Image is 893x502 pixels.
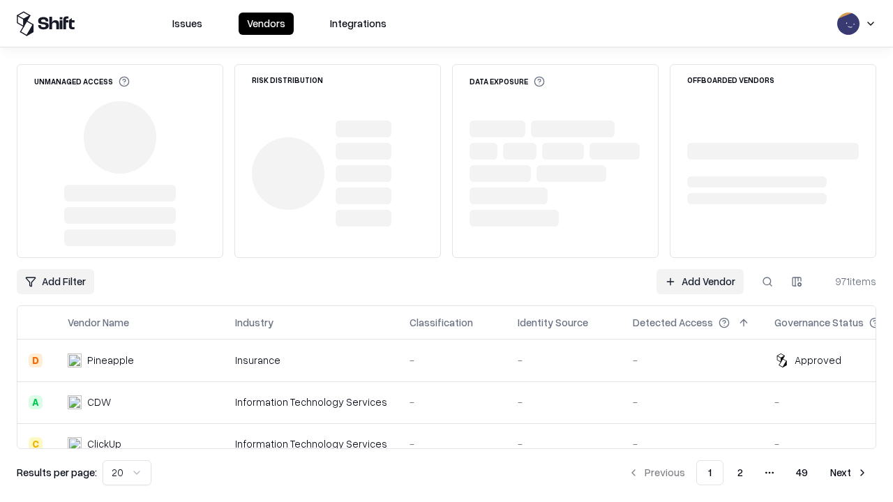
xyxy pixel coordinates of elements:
[410,395,495,409] div: -
[822,460,876,485] button: Next
[633,436,752,451] div: -
[164,13,211,35] button: Issues
[17,269,94,294] button: Add Filter
[235,395,387,409] div: Information Technology Services
[68,395,82,409] img: CDW
[322,13,395,35] button: Integrations
[410,436,495,451] div: -
[726,460,754,485] button: 2
[795,353,841,367] div: Approved
[239,13,294,35] button: Vendors
[620,460,876,485] nav: pagination
[518,436,610,451] div: -
[29,395,43,409] div: A
[235,353,387,367] div: Insurance
[68,353,82,367] img: Pineapple
[696,460,723,485] button: 1
[518,395,610,409] div: -
[774,315,864,330] div: Governance Status
[785,460,819,485] button: 49
[410,353,495,367] div: -
[34,76,130,87] div: Unmanaged Access
[820,274,876,289] div: 971 items
[235,436,387,451] div: Information Technology Services
[633,353,752,367] div: -
[410,315,473,330] div: Classification
[17,465,97,480] p: Results per page:
[518,353,610,367] div: -
[518,315,588,330] div: Identity Source
[252,76,323,84] div: Risk Distribution
[87,395,111,409] div: CDW
[687,76,774,84] div: Offboarded Vendors
[29,353,43,367] div: D
[68,315,129,330] div: Vendor Name
[87,436,121,451] div: ClickUp
[29,437,43,451] div: C
[633,395,752,409] div: -
[633,315,713,330] div: Detected Access
[470,76,545,87] div: Data Exposure
[68,437,82,451] img: ClickUp
[87,353,134,367] div: Pineapple
[656,269,744,294] a: Add Vendor
[235,315,273,330] div: Industry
